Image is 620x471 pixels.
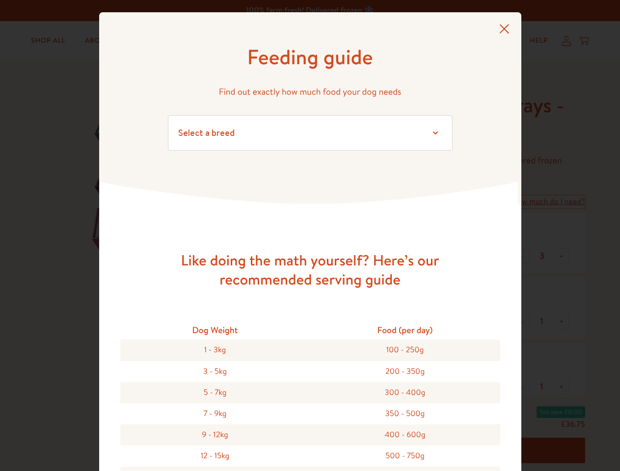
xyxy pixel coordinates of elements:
h3: Like doing the math yourself? Here’s our recommended serving guide [153,251,467,289]
div: 3 - 5kg [120,361,310,382]
div: 500 - 750g [310,445,500,467]
div: 5 - 7kg [120,382,310,403]
div: 100 - 250g [310,340,500,361]
div: Dog Weight [120,320,310,340]
div: 300 - 400g [310,382,500,403]
div: 200 - 350g [310,361,500,382]
div: 1 - 3kg [120,340,310,361]
h1: Feeding guide [168,44,453,71]
p: Find out exactly how much food your dog needs [168,84,453,100]
div: 400 - 600g [310,424,500,445]
div: 350 - 500g [310,403,500,424]
div: Food (per day) [310,320,500,340]
div: 9 - 12kg [120,424,310,445]
div: 12 - 15kg [120,445,310,467]
div: 7 - 9kg [120,403,310,424]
